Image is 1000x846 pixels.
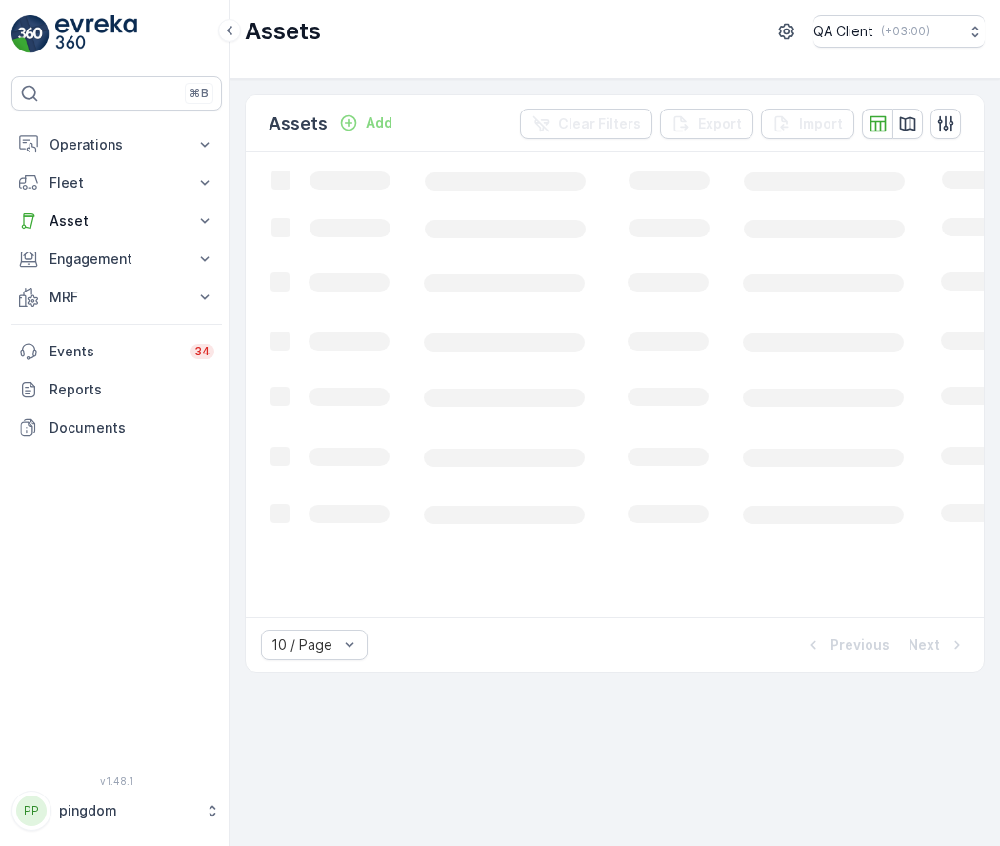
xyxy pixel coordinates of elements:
[55,15,137,53] img: logo_light-DOdMpM7g.png
[59,801,195,820] p: pingdom
[11,371,222,409] a: Reports
[761,109,854,139] button: Import
[799,114,843,133] p: Import
[50,211,184,231] p: Asset
[813,22,873,41] p: QA Client
[558,114,641,133] p: Clear Filters
[50,342,179,361] p: Events
[16,796,47,826] div: PP
[50,380,214,399] p: Reports
[50,288,184,307] p: MRF
[11,791,222,831] button: PPpingdom
[11,240,222,278] button: Engagement
[331,111,400,134] button: Add
[11,409,222,447] a: Documents
[11,278,222,316] button: MRF
[11,332,222,371] a: Events34
[11,164,222,202] button: Fleet
[366,113,392,132] p: Add
[698,114,742,133] p: Export
[50,250,184,269] p: Engagement
[50,135,184,154] p: Operations
[190,86,209,101] p: ⌘B
[907,634,969,656] button: Next
[269,111,328,137] p: Assets
[813,15,985,48] button: QA Client(+03:00)
[830,635,890,655] p: Previous
[881,24,930,39] p: ( +03:00 )
[194,344,210,359] p: 34
[11,15,50,53] img: logo
[245,16,321,47] p: Assets
[660,109,753,139] button: Export
[11,202,222,240] button: Asset
[11,126,222,164] button: Operations
[802,634,891,656] button: Previous
[909,635,940,655] p: Next
[50,418,214,437] p: Documents
[11,775,222,787] span: v 1.48.1
[520,109,652,139] button: Clear Filters
[50,173,184,192] p: Fleet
